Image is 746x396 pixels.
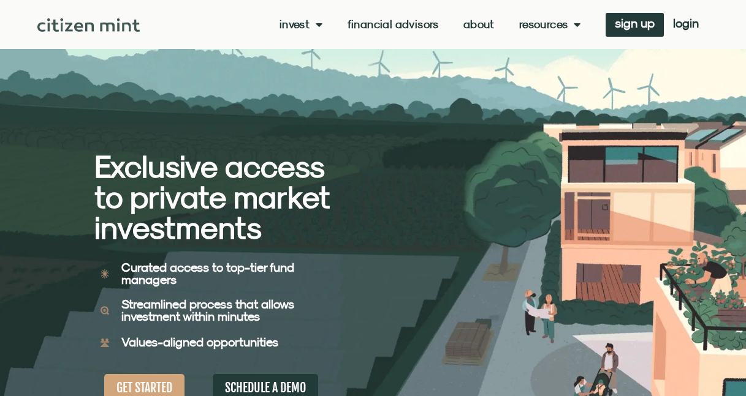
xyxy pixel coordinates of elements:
b: Streamlined process that allows investment within minutes [121,297,294,323]
a: sign up [606,13,664,37]
span: sign up [615,19,655,28]
h2: Exclusive access to private market investments [94,151,330,243]
span: login [673,19,699,28]
nav: Menu [280,18,581,31]
img: Citizen Mint [37,18,140,32]
a: Financial Advisors [348,18,439,31]
b: Values-aligned opportunities [121,335,278,349]
a: login [664,13,708,37]
a: Invest [280,18,323,31]
b: Curated access to top-tier fund managers [121,260,294,286]
span: SCHEDULE A DEMO [225,380,306,395]
a: Resources [519,18,581,31]
span: GET STARTED [116,380,172,395]
a: About [463,18,495,31]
